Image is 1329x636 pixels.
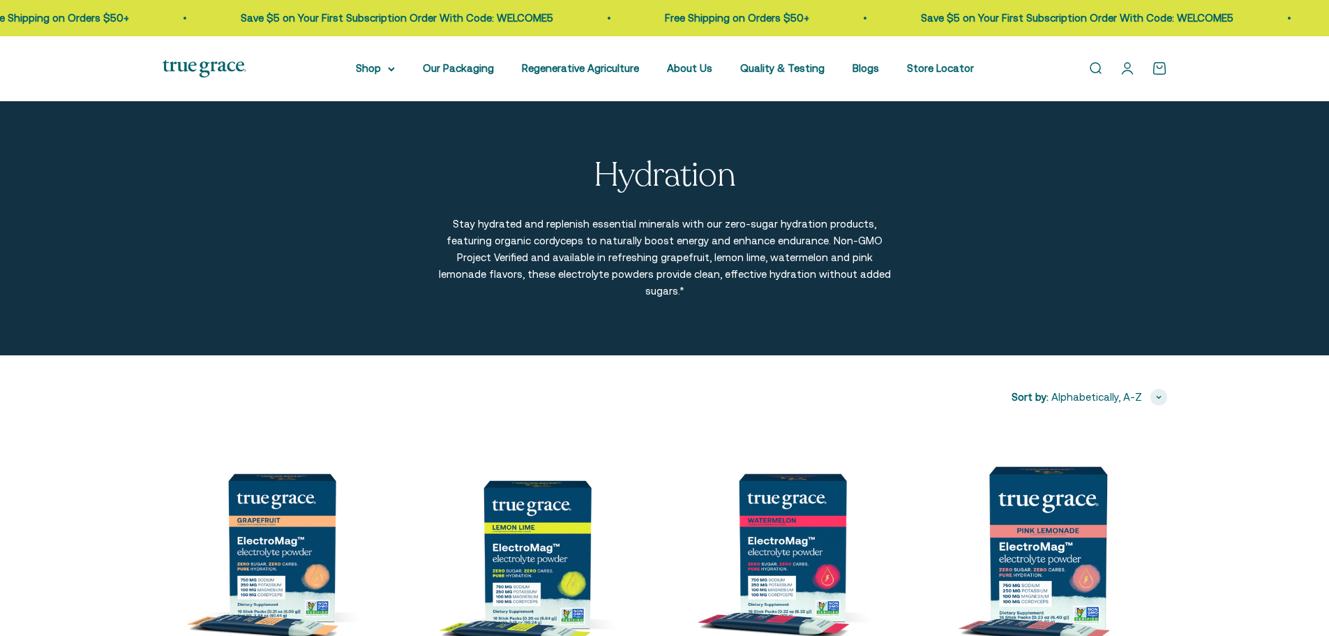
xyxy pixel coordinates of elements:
button: Alphabetically, A-Z [1051,389,1167,406]
a: About Us [667,62,712,74]
span: Alphabetically, A-Z [1051,389,1142,406]
p: Save $5 on Your First Subscription Order With Code: WELCOME5 [202,10,514,27]
a: Our Packaging [423,62,494,74]
p: Save $5 on Your First Subscription Order With Code: WELCOME5 [882,10,1194,27]
a: Regenerative Agriculture [522,62,639,74]
a: Free Shipping on Orders $50+ [626,12,770,24]
a: Store Locator [907,62,974,74]
p: Hydration [594,157,736,194]
a: Blogs [853,62,879,74]
p: Stay hydrated and replenish essential minerals with our zero-sugar hydration products, featuring ... [438,216,892,299]
summary: Shop [356,60,395,77]
a: Quality & Testing [740,62,825,74]
span: Sort by: [1012,389,1049,406]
